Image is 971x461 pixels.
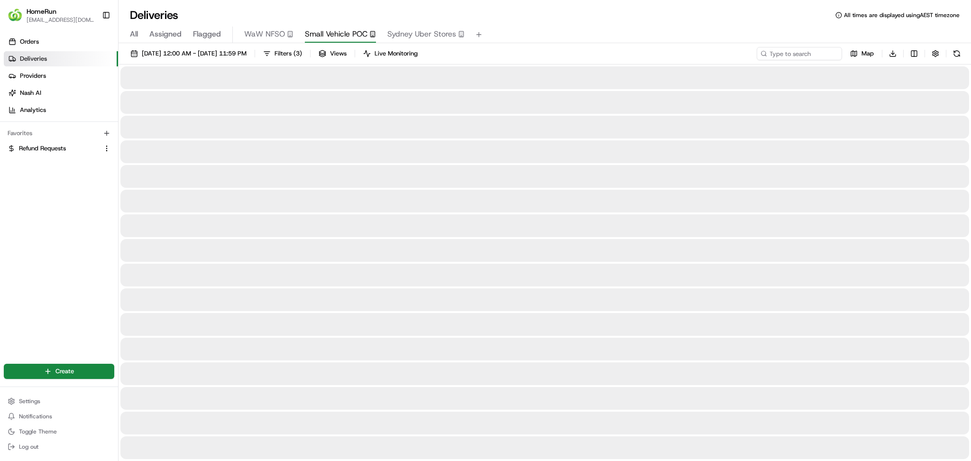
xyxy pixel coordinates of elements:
input: Type to search [757,47,842,60]
span: Analytics [20,106,46,114]
span: Views [330,49,347,58]
button: Map [846,47,878,60]
span: Filters [275,49,302,58]
span: Providers [20,72,46,80]
button: HomeRun [27,7,56,16]
a: Providers [4,68,118,83]
button: [EMAIL_ADDRESS][DOMAIN_NAME] [27,16,94,24]
span: [DATE] 12:00 AM - [DATE] 11:59 PM [142,49,247,58]
span: Settings [19,397,40,405]
a: Refund Requests [8,144,99,153]
a: Orders [4,34,118,49]
span: Deliveries [20,55,47,63]
a: Nash AI [4,85,118,101]
span: Refund Requests [19,144,66,153]
span: All times are displayed using AEST timezone [844,11,960,19]
span: ( 3 ) [293,49,302,58]
a: Analytics [4,102,118,118]
span: Live Monitoring [375,49,418,58]
div: Favorites [4,126,114,141]
span: Notifications [19,413,52,420]
span: All [130,28,138,40]
img: HomeRun [8,8,23,23]
span: Small Vehicle POC [305,28,367,40]
button: Views [314,47,351,60]
button: Log out [4,440,114,453]
span: Map [861,49,874,58]
button: Settings [4,395,114,408]
span: WaW NFSO [244,28,285,40]
button: Notifications [4,410,114,423]
span: Log out [19,443,38,451]
span: Orders [20,37,39,46]
span: Sydney Uber Stores [387,28,456,40]
span: Nash AI [20,89,41,97]
span: Create [55,367,74,376]
button: Refresh [950,47,963,60]
button: Filters(3) [259,47,306,60]
span: Toggle Theme [19,428,57,435]
span: Flagged [193,28,221,40]
button: Create [4,364,114,379]
h1: Deliveries [130,8,178,23]
button: Refund Requests [4,141,114,156]
button: Toggle Theme [4,425,114,438]
button: Live Monitoring [359,47,422,60]
a: Deliveries [4,51,118,66]
button: [DATE] 12:00 AM - [DATE] 11:59 PM [126,47,251,60]
button: HomeRunHomeRun[EMAIL_ADDRESS][DOMAIN_NAME] [4,4,98,27]
span: Assigned [149,28,182,40]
